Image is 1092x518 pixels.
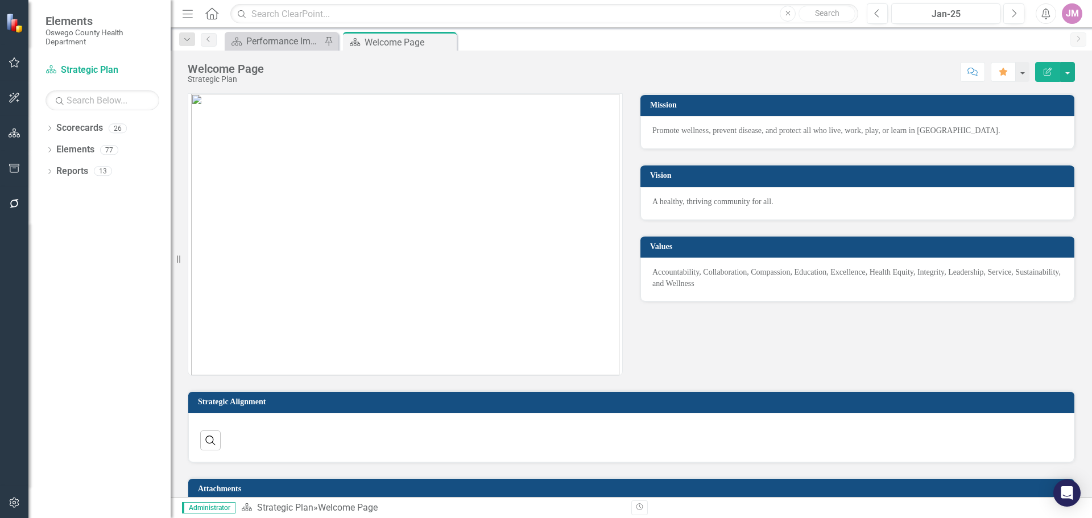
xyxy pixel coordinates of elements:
[257,502,313,513] a: Strategic Plan
[895,7,996,21] div: Jan-25
[365,35,454,49] div: Welcome Page
[650,101,1069,109] h3: Mission
[45,64,159,77] a: Strategic Plan
[1053,479,1081,507] div: Open Intercom Messenger
[182,502,235,513] span: Administrator
[652,268,1061,288] span: Accountability, Collaboration, Compassion, Education, Excellence, Health Equity, Integrity, Leade...
[650,242,1069,251] h3: Values
[198,484,1069,493] h3: Attachments
[246,34,321,48] div: Performance Improvement Plans
[230,4,858,24] input: Search ClearPoint...
[799,6,855,22] button: Search
[100,145,118,155] div: 77
[652,126,1000,135] span: Promote wellness, prevent disease, and protect all who live, work, play, or learn in [GEOGRAPHIC_...
[56,122,103,135] a: Scorecards
[318,502,378,513] div: Welcome Page
[56,143,94,156] a: Elements
[227,34,321,48] a: Performance Improvement Plans
[241,502,623,515] div: »
[188,75,264,84] div: Strategic Plan
[45,28,159,47] small: Oswego County Health Department
[56,165,88,178] a: Reports
[45,90,159,110] input: Search Below...
[891,3,1000,24] button: Jan-25
[45,14,159,28] span: Elements
[652,197,773,206] span: A healthy, thriving community for all.
[6,13,26,33] img: ClearPoint Strategy
[650,171,1069,180] h3: Vision
[109,123,127,133] div: 26
[188,63,264,75] div: Welcome Page
[198,397,1069,406] h3: Strategic Alignment
[191,94,619,375] img: mceclip0.png
[1062,3,1082,24] button: JM
[94,167,112,176] div: 13
[815,9,839,18] span: Search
